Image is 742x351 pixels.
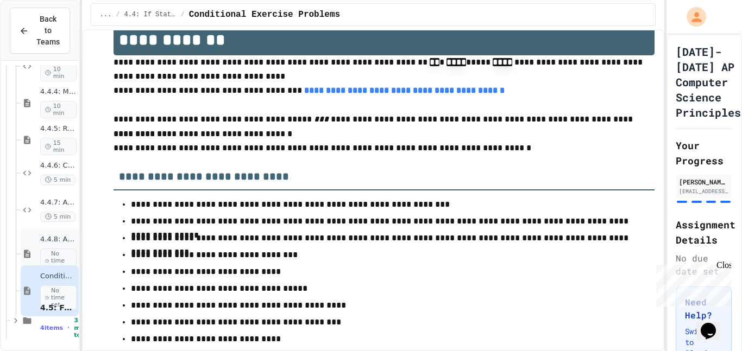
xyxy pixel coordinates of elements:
[685,296,722,322] h3: Need Help?
[100,10,112,19] span: ...
[40,138,77,155] span: 15 min
[67,323,70,332] span: •
[679,187,728,195] div: [EMAIL_ADDRESS][DOMAIN_NAME]
[40,175,76,185] span: 5 min
[40,303,77,312] span: 4.5: For Loops
[676,217,732,247] h2: Assignment Details
[40,161,77,170] span: 4.4.6: Choosing Lunch
[40,87,77,97] span: 4.4.4: More than Two Choices
[40,285,77,310] span: No time set
[40,212,76,222] span: 5 min
[676,44,741,120] h1: [DATE]-[DATE] AP Computer Science Principles
[40,324,63,331] span: 4 items
[40,64,77,81] span: 10 min
[40,235,77,244] span: 4.4.8: AP Practice - If Statements
[675,4,709,29] div: My Account
[652,260,731,307] iframe: chat widget
[40,101,77,118] span: 10 min
[124,10,176,19] span: 4.4: If Statements
[180,10,184,19] span: /
[40,248,77,273] span: No time set
[40,198,77,207] span: 4.4.7: Admission Fee
[679,177,728,187] div: [PERSON_NAME]
[74,317,90,339] span: 35 min total
[40,272,77,281] span: Conditional Exercise Problems
[4,4,75,69] div: Chat with us now!Close
[676,252,732,278] div: No due date set
[116,10,120,19] span: /
[10,8,70,54] button: Back to Teams
[189,8,340,21] span: Conditional Exercise Problems
[40,124,77,133] span: 4.4.5: Review - More than Two Choices
[696,308,731,340] iframe: chat widget
[35,14,61,48] span: Back to Teams
[676,138,732,168] h2: Your Progress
